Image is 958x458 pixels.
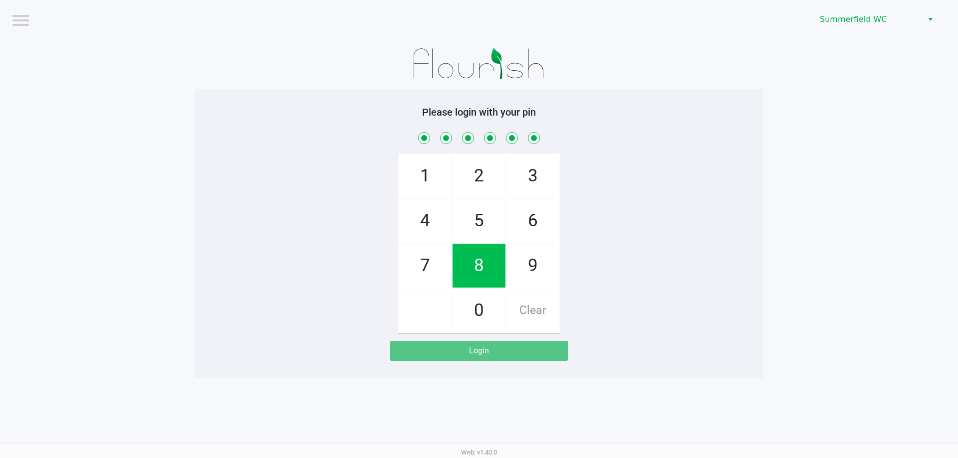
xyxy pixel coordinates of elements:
span: 8 [453,244,505,288]
span: 5 [453,199,505,243]
span: 1 [399,154,452,198]
button: Select [923,10,938,28]
span: Web: v1.40.0 [461,449,497,456]
span: 2 [453,154,505,198]
span: Clear [506,289,559,332]
span: 6 [506,199,559,243]
span: 4 [399,199,452,243]
span: 7 [399,244,452,288]
span: 0 [453,289,505,332]
span: Summerfield WC [820,13,917,25]
span: 3 [506,154,559,198]
h5: Please login with your pin [202,106,756,118]
span: 9 [506,244,559,288]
